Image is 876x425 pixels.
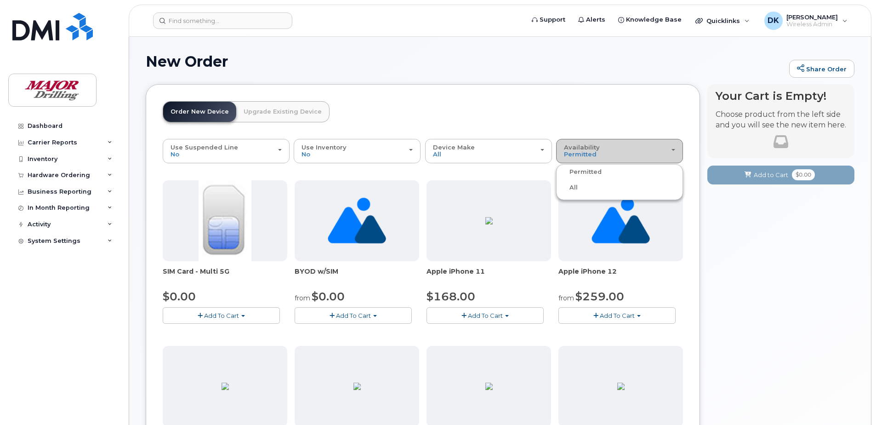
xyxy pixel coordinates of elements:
img: 00D627D4-43E9-49B7-A367-2C99342E128C.jpg [199,180,251,261]
span: $0.00 [163,290,196,303]
small: from [558,294,574,302]
h4: Your Cart is Empty! [716,90,846,102]
span: $0.00 [312,290,345,303]
span: Add To Cart [600,312,635,319]
button: Add To Cart [163,307,280,323]
div: Apple iPhone 11 [427,267,551,285]
button: Use Inventory No [294,139,421,163]
img: 6598ED92-4C32-42D3-A63C-95DFAC6CCF4E.png [353,383,361,390]
span: Add To Cart [204,312,239,319]
span: $0.00 [792,169,815,180]
span: Add To Cart [468,312,503,319]
span: Use Suspended Line [171,144,238,151]
a: Order New Device [163,102,236,122]
img: no_image_found-2caef05468ed5679b831cfe6fc140e25e0c280774317ffc20a367ab7fd17291e.png [592,180,650,261]
a: Upgrade Existing Device [236,102,329,122]
span: Device Make [433,144,475,151]
button: Add to Cart $0.00 [707,166,854,184]
img: 614CD7BB-8FC9-41C4-AB95-8E09463D3E2E.png [485,217,493,224]
span: Permitted [564,150,597,158]
span: $259.00 [575,290,624,303]
button: Add To Cart [558,307,676,323]
img: 6598ED92-4C32-42D3-A63C-95DFAC6CCF4E.png [617,383,625,390]
label: Permitted [558,167,602,178]
small: from [295,294,310,302]
button: Use Suspended Line No [163,139,290,163]
p: Choose product from the left side and you will see the new item here. [716,109,846,131]
div: SIM Card - Multi 5G [163,267,287,285]
span: All [433,150,441,158]
span: Use Inventory [301,144,347,151]
span: Availability [564,144,600,151]
img: 6598ED92-4C32-42D3-A63C-95DFAC6CCF4E.png [485,383,493,390]
span: Add To Cart [336,312,371,319]
img: no_image_found-2caef05468ed5679b831cfe6fc140e25e0c280774317ffc20a367ab7fd17291e.png [328,180,386,261]
label: All [558,182,578,193]
span: Add to Cart [754,171,788,179]
button: Availability Permitted [556,139,683,163]
img: 9BE1F2F6-8A7F-4C98-9435-7B68787C2C51.png [222,383,229,390]
span: No [301,150,310,158]
span: $168.00 [427,290,475,303]
div: BYOD w/SIM [295,267,419,285]
button: Add To Cart [295,307,412,323]
button: Device Make All [425,139,552,163]
div: Apple iPhone 12 [558,267,683,285]
button: Add To Cart [427,307,544,323]
a: Share Order [789,60,854,78]
span: No [171,150,179,158]
h1: New Order [146,53,785,69]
